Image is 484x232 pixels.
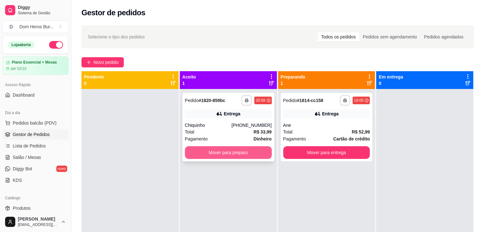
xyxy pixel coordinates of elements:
strong: R$ 52,99 [352,129,370,134]
a: Diggy Botnovo [3,164,68,174]
a: Lista de Pedidos [3,141,68,151]
span: Sistema de Gestão [18,10,66,16]
span: Salão / Mesas [13,154,41,160]
div: Entrega [224,111,240,117]
span: Total [185,128,194,135]
p: Em entrega [379,74,403,80]
span: plus [87,60,91,65]
span: Pagamento [283,135,306,142]
button: Novo pedido [81,57,124,67]
span: Diggy Bot [13,166,32,172]
button: [PERSON_NAME][EMAIL_ADDRESS][DOMAIN_NAME] [3,214,68,229]
div: 20:58 [256,98,265,103]
p: Preparando [281,74,305,80]
div: Pedidos sem agendamento [359,32,420,41]
span: [PERSON_NAME] [18,216,58,222]
button: Alterar Status [49,41,63,49]
div: Catálogo [3,193,68,203]
span: Produtos [13,205,31,211]
button: Mover para preparo [185,146,272,159]
a: DiggySistema de Gestão [3,3,68,18]
div: Todos os pedidos [318,32,359,41]
div: Loja aberta [8,41,34,48]
p: Pendente [84,74,104,80]
div: Ane [283,122,370,128]
div: 19:05 [354,98,363,103]
a: Dashboard [3,90,68,100]
button: Mover para entrega [283,146,370,159]
span: Pagamento [185,135,208,142]
span: Pedido [283,98,297,103]
a: KDS [3,175,68,185]
span: Pedido [185,98,199,103]
span: D [8,24,14,30]
article: até 02/10 [11,66,26,71]
a: Gestor de Pedidos [3,129,68,140]
span: Lista de Pedidos [13,143,46,149]
p: 0 [84,80,104,86]
div: Dom Heros Bur ... [19,24,53,30]
a: Plano Essencial + Mesasaté 02/10 [3,57,68,75]
span: Diggy [18,5,66,10]
strong: R$ 33,99 [254,129,272,134]
span: Gestor de Pedidos [13,131,50,138]
p: 1 [182,80,196,86]
span: [EMAIL_ADDRESS][DOMAIN_NAME] [18,222,58,227]
p: Aceito [182,74,196,80]
span: Novo pedido [94,59,119,66]
div: Pedidos agendados [420,32,467,41]
span: KDS [13,177,22,183]
a: Salão / Mesas [3,152,68,162]
strong: Dinheiro [254,136,272,141]
span: Total [283,128,293,135]
button: Pedidos balcão (PDV) [3,118,68,128]
div: Chiquinho [185,122,232,128]
p: 1 [281,80,305,86]
a: Produtos [3,203,68,213]
strong: # 1820-859bc [199,98,225,103]
strong: Cartão de crédito [333,136,370,141]
article: Plano Essencial + Mesas [12,60,57,65]
span: Selecione o tipo dos pedidos [88,33,145,40]
strong: # 1814-cc158 [297,98,323,103]
div: Dia a dia [3,108,68,118]
span: Dashboard [13,92,35,98]
div: [PHONE_NUMBER] [231,122,271,128]
span: Pedidos balcão (PDV) [13,120,57,126]
div: Acesso Rápido [3,80,68,90]
h2: Gestor de pedidos [81,8,145,18]
div: Entrega [322,111,339,117]
p: 0 [379,80,403,86]
button: Select a team [3,20,68,33]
